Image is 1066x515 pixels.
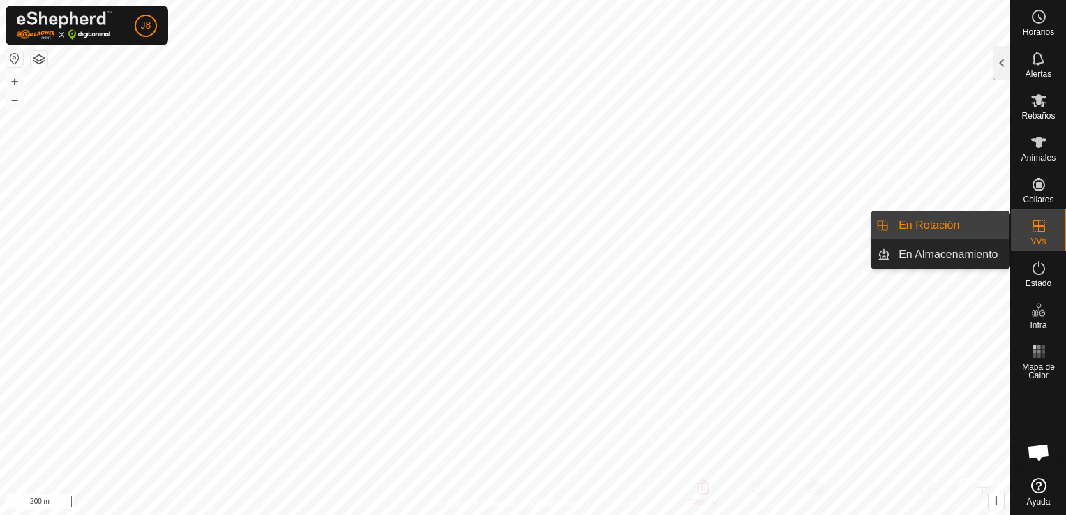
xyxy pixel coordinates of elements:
[1021,112,1055,120] span: Rebaños
[433,497,513,509] a: Política de Privacidad
[989,493,1004,509] button: i
[6,91,23,108] button: –
[530,497,577,509] a: Contáctenos
[890,241,1009,269] a: En Almacenamiento
[995,495,998,507] span: i
[899,246,998,263] span: En Almacenamiento
[1023,195,1053,204] span: Collares
[1014,363,1063,380] span: Mapa de Calor
[1027,498,1051,506] span: Ayuda
[1026,279,1051,288] span: Estado
[17,11,112,40] img: Logo Gallagher
[871,211,1009,239] li: En Rotación
[1030,321,1046,329] span: Infra
[1026,70,1051,78] span: Alertas
[1011,472,1066,512] a: Ayuda
[6,50,23,67] button: Restablecer Mapa
[1030,237,1046,246] span: VVs
[1021,154,1056,162] span: Animales
[31,51,47,68] button: Capas del Mapa
[871,241,1009,269] li: En Almacenamiento
[899,217,959,234] span: En Rotación
[6,73,23,90] button: +
[1023,28,1054,36] span: Horarios
[1018,431,1060,473] a: Chat abierto
[890,211,1009,239] a: En Rotación
[141,18,151,33] span: J8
